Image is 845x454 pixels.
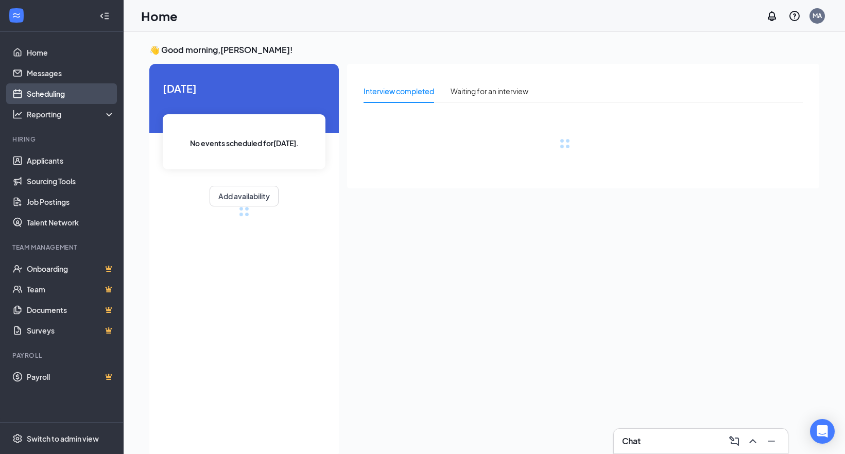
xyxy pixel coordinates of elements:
a: Sourcing Tools [27,171,115,191]
svg: QuestionInfo [788,10,801,22]
a: PayrollCrown [27,366,115,387]
span: [DATE] [163,80,325,96]
a: DocumentsCrown [27,300,115,320]
div: Interview completed [364,85,434,97]
h1: Home [141,7,178,25]
div: Team Management [12,243,113,252]
svg: Notifications [766,10,778,22]
div: MA [813,11,822,20]
button: ChevronUp [745,433,761,449]
div: Reporting [27,109,115,119]
div: Waiting for an interview [451,85,528,97]
a: Talent Network [27,212,115,233]
a: OnboardingCrown [27,258,115,279]
a: Messages [27,63,115,83]
svg: WorkstreamLogo [11,10,22,21]
a: SurveysCrown [27,320,115,341]
svg: ComposeMessage [728,435,740,447]
svg: Settings [12,433,23,444]
span: No events scheduled for [DATE] . [190,137,299,149]
svg: ChevronUp [747,435,759,447]
button: Minimize [763,433,780,449]
div: Hiring [12,135,113,144]
a: Job Postings [27,191,115,212]
button: ComposeMessage [726,433,743,449]
div: Open Intercom Messenger [810,419,835,444]
h3: Chat [622,435,641,447]
svg: Minimize [765,435,778,447]
a: TeamCrown [27,279,115,300]
h3: 👋 Good morning, [PERSON_NAME] ! [149,44,819,56]
a: Home [27,42,115,63]
div: Switch to admin view [27,433,99,444]
div: Payroll [12,351,113,360]
div: loading meetings... [239,206,249,217]
svg: Collapse [99,11,110,21]
button: Add availability [210,186,279,206]
a: Scheduling [27,83,115,104]
a: Applicants [27,150,115,171]
svg: Analysis [12,109,23,119]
